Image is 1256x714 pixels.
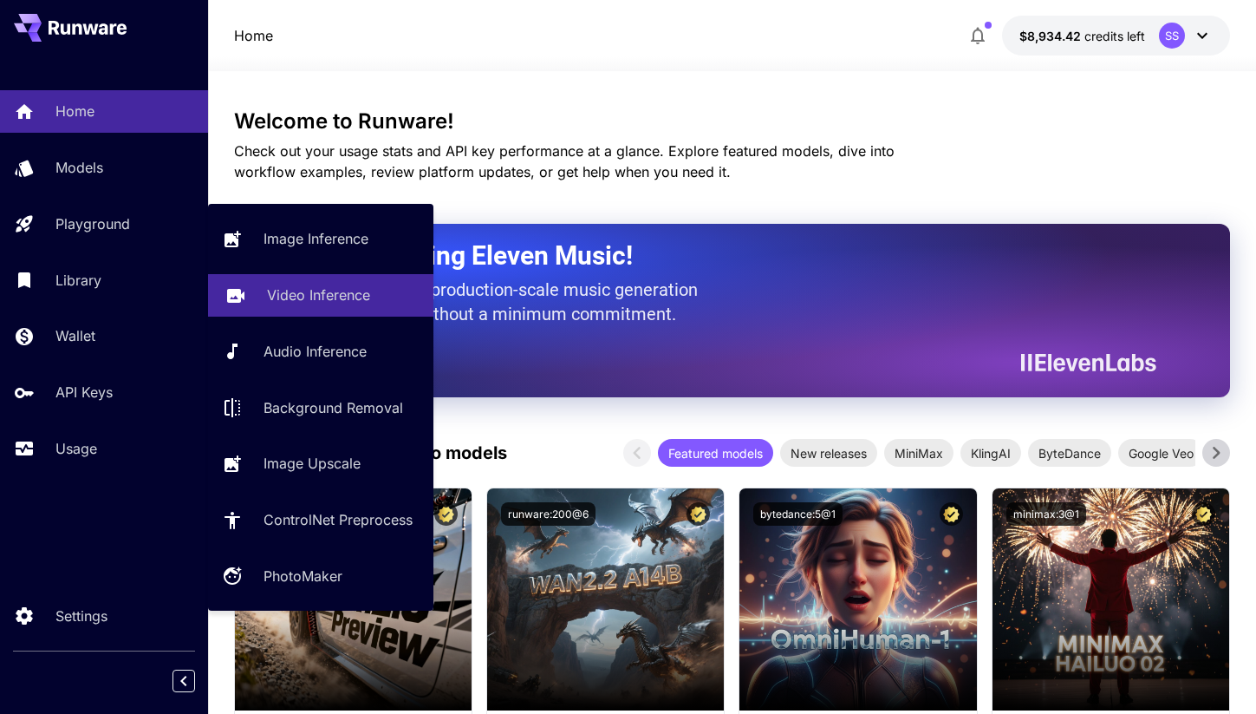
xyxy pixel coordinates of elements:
[501,502,595,526] button: runware:200@6
[1192,502,1215,526] button: Certified Model – Vetted for best performance and includes a commercial license.
[884,444,953,462] span: MiniMax
[234,25,273,46] nav: breadcrumb
[264,397,403,418] p: Background Removal
[208,555,433,598] a: PhotoMaker
[185,665,208,697] div: Collapse sidebar
[234,25,273,46] p: Home
[208,331,433,373] a: Audio Inference
[264,453,361,474] p: Image Upscale
[264,509,413,530] p: ControlNet Preprocess
[55,325,95,346] p: Wallet
[940,502,963,526] button: Certified Model – Vetted for best performance and includes a commercial license.
[55,213,130,234] p: Playground
[1118,444,1204,462] span: Google Veo
[55,157,103,178] p: Models
[234,142,895,180] span: Check out your usage stats and API key performance at a glance. Explore featured models, dive int...
[658,444,773,462] span: Featured models
[208,274,433,317] a: Video Inference
[960,444,1021,462] span: KlingAI
[234,109,1230,134] h3: Welcome to Runware!
[1019,29,1084,43] span: $8,934.42
[55,101,94,121] p: Home
[55,606,107,626] p: Settings
[277,278,711,326] p: The only way to get production-scale music generation from Eleven Labs without a minimum commitment.
[208,499,433,541] a: ControlNet Preprocess
[753,502,843,526] button: bytedance:5@1
[739,488,976,711] img: alt
[208,386,433,429] a: Background Removal
[264,566,342,586] p: PhotoMaker
[277,239,1143,272] h2: Now Supporting Eleven Music!
[208,218,433,260] a: Image Inference
[1159,23,1185,49] div: SS
[1019,27,1145,45] div: $8,934.41532
[267,285,370,305] p: Video Inference
[55,438,97,459] p: Usage
[1028,444,1111,462] span: ByteDance
[1006,502,1086,526] button: minimax:3@1
[780,444,877,462] span: New releases
[264,228,368,249] p: Image Inference
[208,442,433,485] a: Image Upscale
[172,670,195,692] button: Collapse sidebar
[1084,29,1145,43] span: credits left
[55,270,101,291] p: Library
[55,382,113,403] p: API Keys
[992,488,1229,711] img: alt
[264,341,367,362] p: Audio Inference
[687,502,710,526] button: Certified Model – Vetted for best performance and includes a commercial license.
[1002,16,1230,56] button: $8,934.41532
[434,502,458,526] button: Certified Model – Vetted for best performance and includes a commercial license.
[487,488,724,711] img: alt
